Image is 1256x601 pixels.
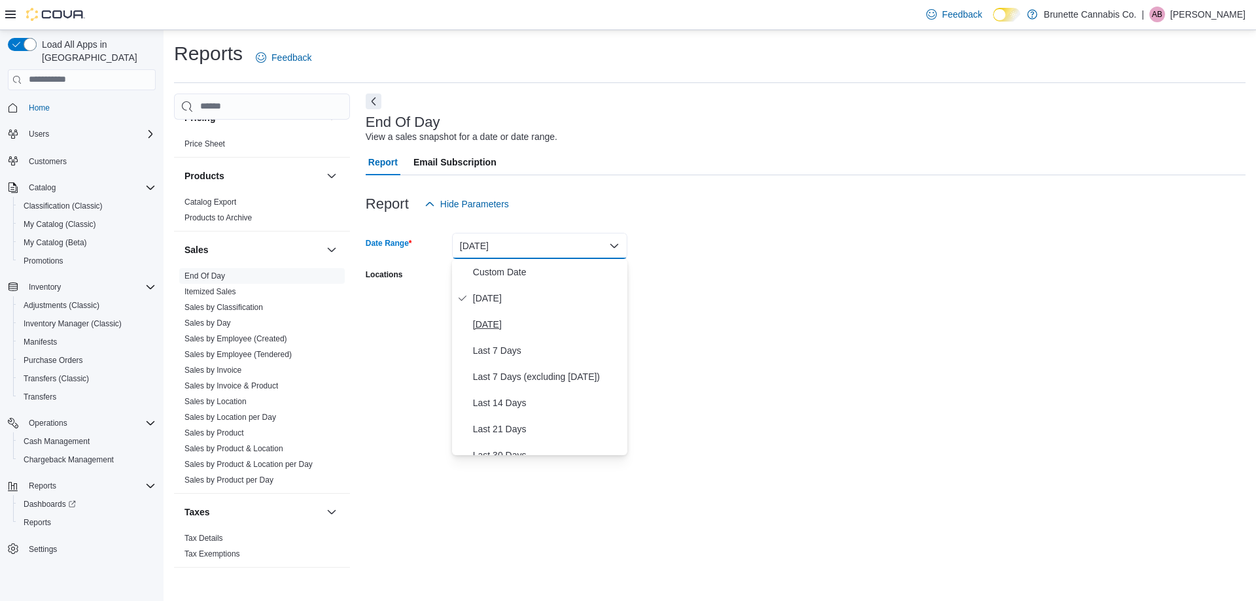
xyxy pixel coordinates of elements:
span: Users [29,129,49,139]
span: Purchase Orders [18,352,156,368]
button: Operations [24,415,73,431]
span: Sales by Product per Day [184,475,273,485]
span: Manifests [24,337,57,347]
button: Purchase Orders [13,351,161,369]
span: Sales by Day [184,318,231,328]
span: Cash Management [18,434,156,449]
span: Sales by Classification [184,302,263,313]
input: Dark Mode [993,8,1020,22]
a: Sales by Location [184,397,247,406]
span: Manifests [18,334,156,350]
button: Transfers (Classic) [13,369,161,388]
span: AB [1152,7,1162,22]
button: Chargeback Management [13,451,161,469]
span: Sales by Location per Day [184,412,276,422]
button: [DATE] [452,233,627,259]
span: Sales by Product & Location per Day [184,459,313,470]
button: Users [24,126,54,142]
a: Sales by Invoice [184,366,241,375]
span: Transfers [24,392,56,402]
span: Feedback [271,51,311,64]
a: Tax Details [184,534,223,543]
a: Tax Exemptions [184,549,240,558]
span: Custom Date [473,264,622,280]
button: Transfers [13,388,161,406]
span: Reports [18,515,156,530]
button: Users [3,125,161,143]
a: Reports [18,515,56,530]
button: Cash Management [13,432,161,451]
span: Sales by Product [184,428,244,438]
span: Tax Exemptions [184,549,240,559]
span: Load All Apps in [GEOGRAPHIC_DATA] [37,38,156,64]
span: Adjustments (Classic) [18,298,156,313]
span: Last 14 Days [473,395,622,411]
span: [DATE] [473,290,622,306]
button: Hide Parameters [419,191,514,217]
button: Sales [324,242,340,258]
label: Date Range [366,238,412,249]
a: Sales by Product [184,428,244,438]
a: Promotions [18,253,69,269]
span: Inventory [24,279,156,295]
button: Operations [3,414,161,432]
a: Dashboards [18,496,81,512]
span: Chargeback Management [24,455,114,465]
a: Chargeback Management [18,452,119,468]
button: Taxes [324,504,340,520]
label: Locations [366,269,403,280]
span: Transfers (Classic) [18,371,156,386]
img: Cova [26,8,85,21]
a: Sales by Product & Location per Day [184,460,313,469]
button: Products [184,169,321,182]
h3: Sales [184,243,209,256]
span: Promotions [18,253,156,269]
span: Feedback [942,8,982,21]
a: My Catalog (Beta) [18,235,92,250]
a: Cash Management [18,434,95,449]
span: Home [29,103,50,113]
span: Sales by Invoice [184,365,241,375]
button: Catalog [24,180,61,196]
p: | [1142,7,1144,22]
p: Brunette Cannabis Co. [1044,7,1137,22]
a: Products to Archive [184,213,252,222]
a: Home [24,100,55,116]
span: Settings [24,541,156,557]
span: Last 7 Days [473,343,622,358]
span: Reports [24,478,156,494]
span: Settings [29,544,57,555]
span: Sales by Employee (Tendered) [184,349,292,360]
button: Customers [3,151,161,170]
a: Customers [24,154,72,169]
span: Products to Archive [184,213,252,223]
a: Price Sheet [184,139,225,148]
span: [DATE] [473,317,622,332]
button: Promotions [13,252,161,270]
span: Users [24,126,156,142]
a: End Of Day [184,271,225,281]
button: Adjustments (Classic) [13,296,161,315]
button: Manifests [13,333,161,351]
a: Sales by Employee (Tendered) [184,350,292,359]
a: Feedback [921,1,987,27]
span: My Catalog (Beta) [24,237,87,248]
span: Promotions [24,256,63,266]
button: Classification (Classic) [13,197,161,215]
button: Pricing [324,110,340,126]
span: Sales by Invoice & Product [184,381,278,391]
h3: Taxes [184,506,210,519]
span: Email Subscription [413,149,497,175]
button: Home [3,98,161,117]
p: [PERSON_NAME] [1170,7,1246,22]
span: Customers [29,156,67,167]
span: Last 30 Days [473,447,622,463]
a: Catalog Export [184,197,236,207]
div: View a sales snapshot for a date or date range. [366,130,557,144]
span: Last 7 Days (excluding [DATE]) [473,369,622,385]
span: Chargeback Management [18,452,156,468]
span: Tax Details [184,533,223,543]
